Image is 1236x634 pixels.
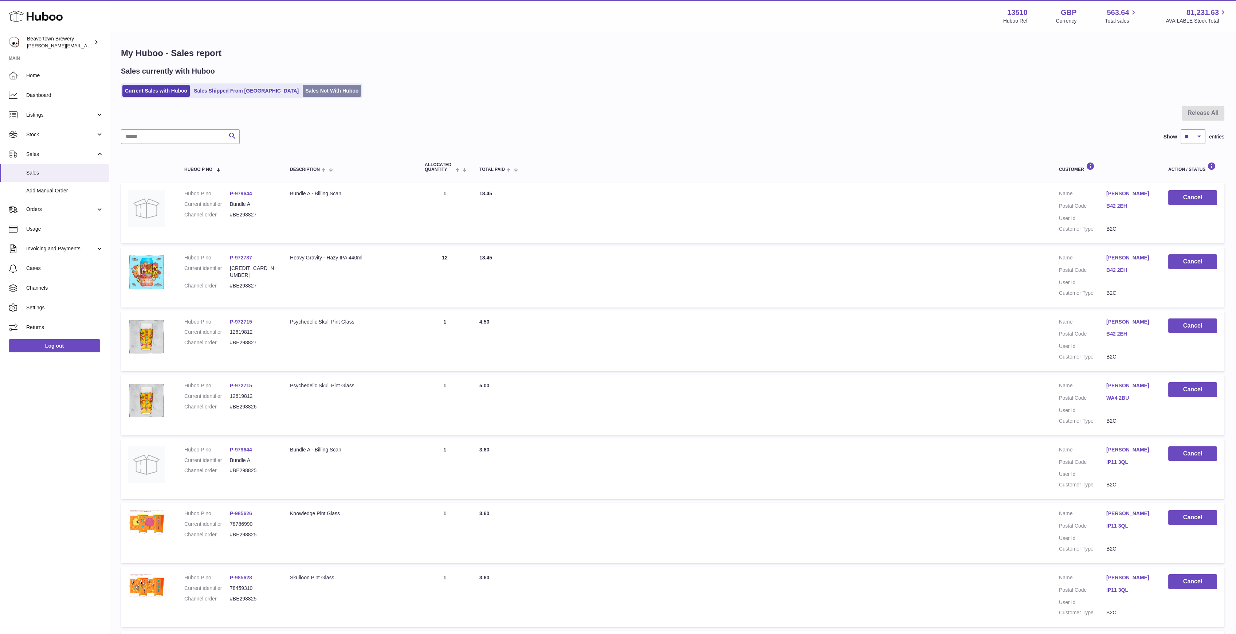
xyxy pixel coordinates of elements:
span: Cases [26,265,103,272]
dt: Customer Type [1059,609,1106,616]
dt: User Id [1059,407,1106,414]
dd: B2C [1106,481,1154,488]
dt: Name [1059,318,1106,327]
dt: Channel order [184,403,230,410]
dt: Postal Code [1059,459,1106,467]
dt: Huboo P no [184,382,230,389]
div: Psychedelic Skull Pint Glass [290,318,410,325]
a: [PERSON_NAME] [1106,190,1154,197]
dd: B2C [1106,545,1154,552]
dt: Name [1059,574,1106,583]
span: Settings [26,304,103,311]
a: [PERSON_NAME] [1106,574,1154,581]
button: Cancel [1168,254,1217,269]
dt: User Id [1059,471,1106,478]
a: B42 2EH [1106,330,1154,337]
dd: #BE298827 [230,211,275,218]
td: 12 [417,247,472,308]
span: Returns [26,324,103,331]
dt: Name [1059,382,1106,391]
dt: Huboo P no [184,446,230,453]
dt: Huboo P no [184,574,230,581]
dt: Postal Code [1059,267,1106,275]
span: Huboo P no [184,167,212,172]
a: [PERSON_NAME] [1106,254,1154,261]
img: beavertown-brewery-psychedlic-pint-glass_36326ebd-29c0-4cac-9570-52cf9d517ba4.png [128,382,165,419]
span: Orders [26,206,96,213]
dd: 12619812 [230,329,275,336]
dt: Current identifier [184,393,230,400]
span: Channels [26,285,103,291]
dt: Current identifier [184,521,230,528]
span: Total paid [479,167,505,172]
a: [PERSON_NAME] [1106,318,1154,325]
dt: Channel order [184,282,230,289]
dd: #BE298825 [230,531,275,538]
dt: Huboo P no [184,510,230,517]
dt: Postal Code [1059,330,1106,339]
a: Log out [9,339,100,352]
dt: Customer Type [1059,481,1106,488]
span: Home [26,72,103,79]
td: 1 [417,183,472,243]
dd: B2C [1106,609,1154,616]
span: AVAILABLE Stock Total [1166,17,1227,24]
a: 81,231.63 AVAILABLE Stock Total [1166,8,1227,24]
dt: Current identifier [184,585,230,592]
h1: My Huboo - Sales report [121,47,1224,59]
a: B42 2EH [1106,267,1154,274]
a: [PERSON_NAME] [1106,446,1154,453]
dt: Postal Code [1059,587,1106,595]
div: Bundle A - Billing Scan [290,190,410,197]
dt: User Id [1059,279,1106,286]
span: [PERSON_NAME][EMAIL_ADDRESS][PERSON_NAME][DOMAIN_NAME] [27,43,185,48]
span: Dashboard [26,92,103,99]
div: Huboo Ref [1003,17,1028,24]
a: Current Sales with Huboo [122,85,190,97]
img: beavertown-brewery-psychedlic-pint-glass_36326ebd-29c0-4cac-9570-52cf9d517ba4.png [128,318,165,355]
td: 1 [417,375,472,435]
img: beavertown-brewery-heavy-gravity-hazy-ipa-can.png [128,254,165,291]
dt: Huboo P no [184,190,230,197]
dt: Postal Code [1059,523,1106,531]
div: Skulloon Pint Glass [290,574,410,581]
span: entries [1209,133,1224,140]
dd: #BE298827 [230,339,275,346]
img: Matthew.McCormack@beavertownbrewery.co.uk [9,37,20,48]
dd: 78786990 [230,521,275,528]
span: Usage [26,226,103,232]
span: 18.45 [479,255,492,261]
dt: Huboo P no [184,254,230,261]
span: Listings [26,111,96,118]
td: 1 [417,439,472,500]
dd: [CREDIT_CARD_NUMBER] [230,265,275,279]
dt: Channel order [184,211,230,218]
span: 81,231.63 [1186,8,1219,17]
td: 1 [417,503,472,563]
div: Psychedelic Skull Pint Glass [290,382,410,389]
dt: User Id [1059,215,1106,222]
a: P-985628 [230,575,252,580]
dt: Name [1059,446,1106,455]
a: Sales Not With Huboo [303,85,361,97]
div: Currency [1056,17,1077,24]
a: IP11 3QL [1106,587,1154,594]
span: Sales [26,151,96,158]
dt: Customer Type [1059,545,1106,552]
button: Cancel [1168,510,1217,525]
dt: Name [1059,510,1106,519]
span: 18.45 [479,191,492,196]
button: Cancel [1168,318,1217,333]
dd: B2C [1106,290,1154,297]
a: P-985626 [230,510,252,516]
td: 1 [417,311,472,372]
dt: Name [1059,190,1106,199]
a: [PERSON_NAME] [1106,510,1154,517]
img: 1716222774.png [128,574,165,598]
dt: Postal Code [1059,395,1106,403]
button: Cancel [1168,574,1217,589]
div: Knowledge Pint Glass [290,510,410,517]
span: 3.60 [479,510,489,516]
span: 3.60 [479,575,489,580]
span: Sales [26,169,103,176]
